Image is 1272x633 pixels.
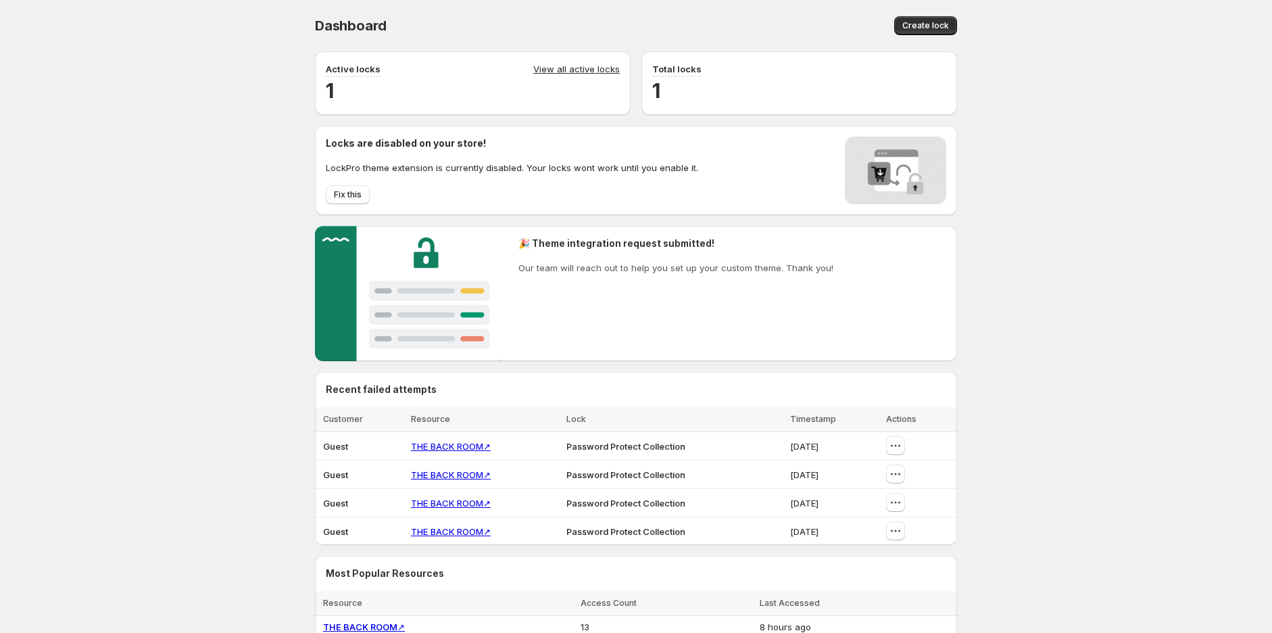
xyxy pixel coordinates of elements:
p: LockPro theme extension is currently disabled. Your locks wont work until you enable it. [326,161,698,174]
span: Fix this [334,189,362,200]
span: Password Protect Collection [566,526,685,537]
span: [DATE] [790,469,818,480]
h2: 🎉 Theme integration request submitted! [518,237,833,250]
span: Actions [886,414,916,424]
a: THE BACK ROOM↗ [411,526,491,537]
p: Total locks [652,62,702,76]
a: View all active locks [533,62,620,77]
span: 8 hours ago [760,622,811,632]
span: Password Protect Collection [566,469,685,480]
span: Lock [566,414,586,424]
button: Fix this [326,185,370,204]
p: Our team will reach out to help you set up your custom theme. Thank you! [518,261,833,275]
span: [DATE] [790,441,818,452]
h2: Most Popular Resources [326,567,946,580]
span: [DATE] [790,498,818,509]
a: THE BACK ROOM↗ [411,441,491,452]
h2: Locks are disabled on your store! [326,137,698,150]
p: Active locks [326,62,381,76]
img: Locks disabled [845,137,946,204]
span: Resource [323,598,362,608]
a: THE BACK ROOM↗ [411,469,491,480]
span: Guest [323,441,348,452]
span: [DATE] [790,526,818,537]
span: Guest [323,469,348,480]
span: Last Accessed [760,598,820,608]
img: Customer support [315,226,502,361]
span: Password Protect Collection [566,441,685,452]
h2: 1 [652,77,946,104]
span: Password Protect Collection [566,498,685,509]
h2: Recent failed attempts [326,383,437,396]
span: Access Count [581,598,637,608]
span: Create lock [902,20,949,31]
span: Dashboard [315,18,387,34]
button: Create lock [894,16,957,35]
span: Guest [323,526,348,537]
a: THE BACK ROOM↗ [323,622,405,632]
h2: 1 [326,77,620,104]
span: Resource [411,414,450,424]
span: Customer [323,414,363,424]
span: Guest [323,498,348,509]
a: THE BACK ROOM↗ [411,498,491,509]
span: Timestamp [790,414,836,424]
